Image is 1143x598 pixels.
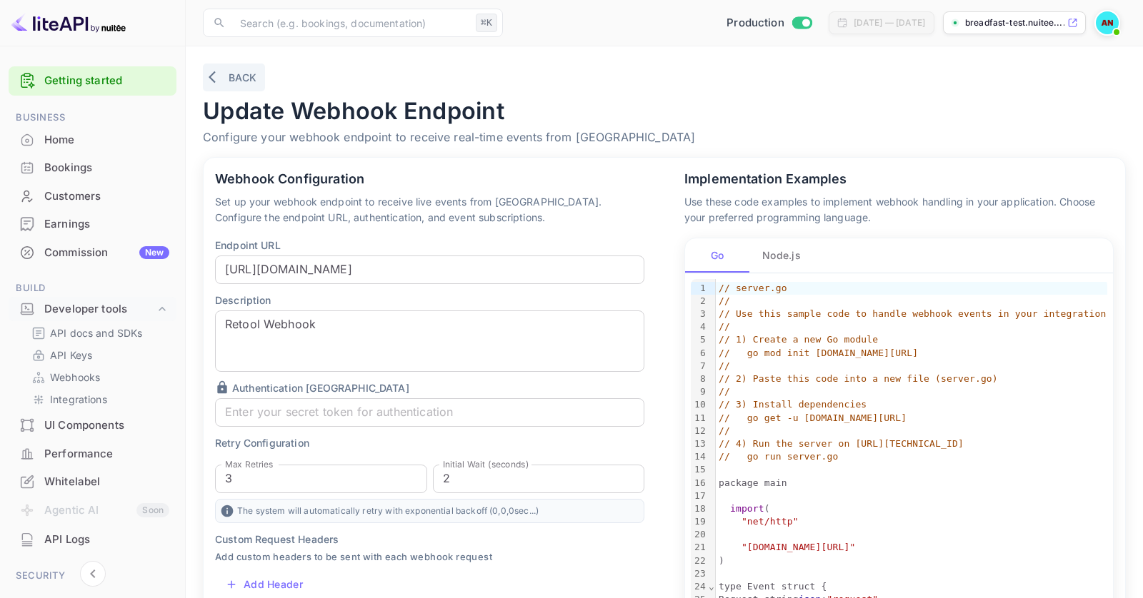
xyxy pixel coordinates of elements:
p: Webhook Configuration [215,169,644,188]
p: Authentication [GEOGRAPHIC_DATA] [215,380,644,395]
button: Node.js [749,238,814,273]
div: Developer tools [44,301,155,318]
div: 2 [691,295,708,308]
a: API Logs [9,526,176,552]
div: 1 [691,282,708,295]
div: API Keys [26,345,171,365]
div: Customers [9,183,176,211]
div: Whitelabel [44,474,169,490]
div: Switch to Sandbox mode [721,15,817,31]
div: Performance [9,440,176,468]
div: API Logs [44,532,169,548]
span: // [719,360,730,371]
span: // go get -u [DOMAIN_NAME][URL] [719,412,907,423]
a: Webhooks [31,370,165,385]
div: 10 [691,398,708,411]
p: Implementation Examples [684,169,1114,188]
span: // [719,425,730,436]
div: 8 [691,373,708,385]
button: Collapse navigation [80,561,106,587]
p: breadfast-test.nuitee.... [965,16,1064,29]
span: import [730,503,764,514]
button: Back [203,64,265,91]
div: API docs and SDKs [26,323,171,343]
div: ( [716,502,1113,515]
div: [DATE] — [DATE] [854,16,925,29]
div: Home [9,126,176,154]
span: Add custom headers to be sent with each webhook request [215,549,644,565]
div: 19 [691,515,708,528]
a: Getting started [44,73,169,89]
p: Webhooks [50,370,100,385]
p: Endpoint URL [215,238,644,253]
div: 23 [691,567,708,580]
div: Performance [44,446,169,462]
div: type Event struct { [716,580,1113,593]
div: Commission [44,245,169,261]
div: New [139,246,169,259]
div: 7 [691,360,708,373]
div: Getting started [9,66,176,96]
div: ) [716,554,1113,567]
div: 18 [691,502,708,515]
div: Integrations [26,389,171,410]
div: 5 [691,333,708,346]
button: Go [685,238,749,273]
span: Security [9,568,176,584]
span: Build [9,280,176,296]
input: https://your-domain.com/webhook [215,255,644,284]
span: // Use this sample code to handle webhook events in your integration. [719,308,1112,319]
span: "[DOMAIN_NAME][URL]" [742,542,856,552]
div: Developer tools [9,297,176,322]
div: Whitelabel [9,468,176,496]
span: // go run server.go [719,451,839,462]
div: 3 [691,308,708,320]
a: Bookings [9,154,176,181]
div: 13 [691,437,708,450]
div: Home [44,132,169,148]
div: Bookings [9,154,176,182]
p: Custom Request Headers [215,532,644,547]
div: UI Components [44,417,169,434]
span: "net/http" [742,516,799,527]
div: 6 [691,347,708,360]
p: Set up your webhook endpoint to receive live events from [GEOGRAPHIC_DATA]. Configure the endpoin... [215,194,644,226]
a: Customers [9,183,176,209]
div: CommissionNew [9,239,176,267]
div: 15 [691,463,708,476]
p: Configure your webhook endpoint to receive real-time events from [GEOGRAPHIC_DATA] [203,128,1126,146]
p: API docs and SDKs [50,325,143,340]
div: 12 [691,425,708,437]
div: 17 [691,490,708,502]
p: Use these code examples to implement webhook handling in your application. Choose your preferred ... [684,194,1114,226]
textarea: Retool Webhook [225,316,634,365]
a: Integrations [31,392,165,407]
div: 21 [691,541,708,554]
span: // 3) Install dependencies [719,399,867,410]
span: // [719,386,730,397]
span: // server.go [719,283,787,293]
span: // go mod init [DOMAIN_NAME][URL] [719,348,918,358]
div: 20 [691,528,708,541]
input: Enter your secret token for authentication [215,398,644,427]
div: 16 [691,477,708,490]
span: // 4) Run the server on [URL][TECHNICAL_ID] [719,438,964,449]
p: Retry Configuration [215,435,644,450]
div: 24 [691,580,708,593]
input: Search (e.g. bookings, documentation) [231,9,470,37]
p: API Keys [50,348,92,363]
div: Customers [44,188,169,205]
span: // [719,321,730,332]
p: The system will automatically retry with exponential backoff ( 0 , 0 , 0 sec...) [215,499,644,523]
span: // 2) Paste this code into a new file (server.go) [719,373,998,384]
div: UI Components [9,412,176,440]
span: Production [727,15,784,31]
div: 11 [691,412,708,425]
div: Earnings [9,211,176,238]
a: Home [9,126,176,153]
span: // [719,295,730,306]
div: API Logs [9,526,176,554]
div: 4 [691,320,708,333]
a: API docs and SDKs [31,325,165,340]
div: ⌘K [476,14,497,32]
